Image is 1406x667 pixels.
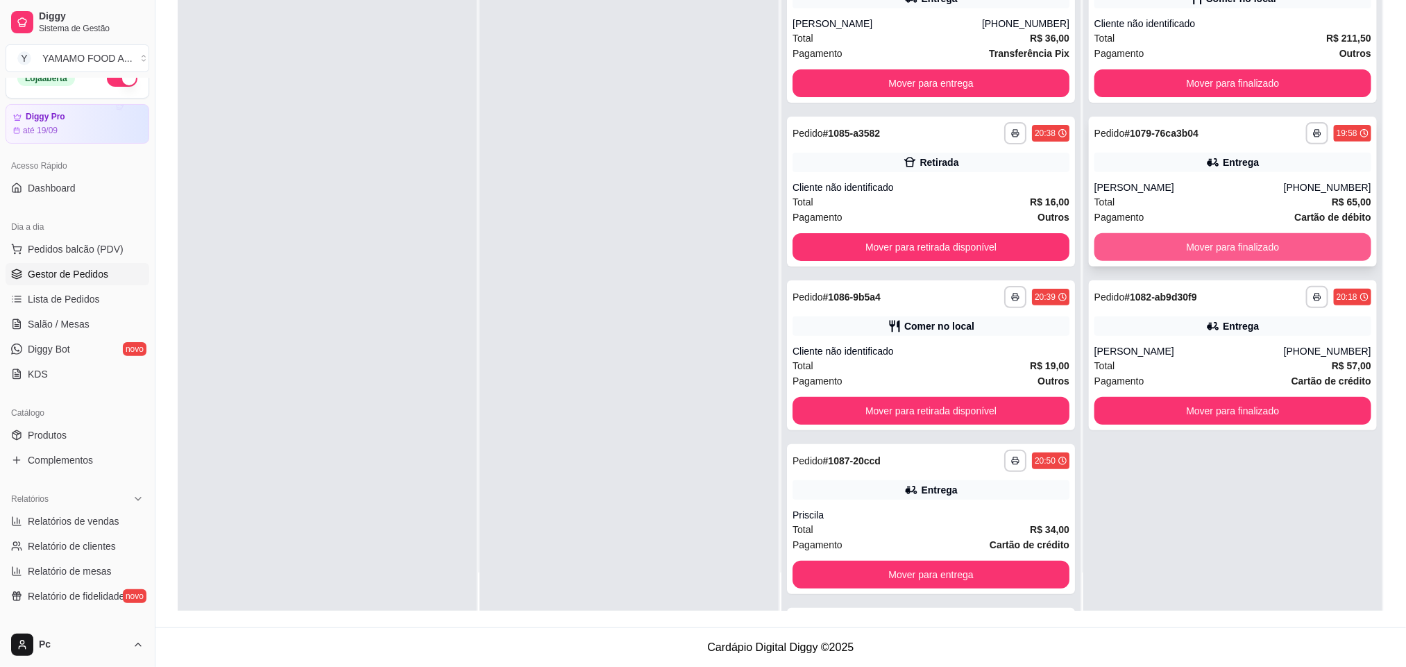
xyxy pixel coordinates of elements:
span: Dashboard [28,181,76,195]
span: Pagamento [793,46,842,61]
strong: Cartão de crédito [1291,375,1371,387]
a: Relatórios de vendas [6,510,149,532]
span: Pc [39,639,127,651]
span: Diggy Bot [28,342,70,356]
strong: Transferência Pix [989,48,1069,59]
span: Relatório de mesas [28,564,112,578]
div: 20:50 [1035,455,1056,466]
span: KDS [28,367,48,381]
div: Priscila [793,508,1069,522]
span: Pedido [1094,128,1125,139]
span: Lista de Pedidos [28,292,100,306]
span: Total [793,31,813,46]
div: Dia a dia [6,216,149,238]
button: Pc [6,628,149,661]
strong: R$ 65,00 [1332,196,1371,208]
strong: R$ 211,50 [1326,33,1371,44]
strong: # 1079-76ca3b04 [1125,128,1199,139]
span: Sistema de Gestão [39,23,144,34]
span: Relatórios [11,493,49,505]
article: até 19/09 [23,125,58,136]
div: [PERSON_NAME] [793,17,982,31]
div: Entrega [921,483,957,497]
a: Relatório de fidelidadenovo [6,585,149,607]
strong: R$ 19,00 [1030,360,1069,371]
a: Gestor de Pedidos [6,263,149,285]
span: Salão / Mesas [28,317,90,331]
a: Lista de Pedidos [6,288,149,310]
span: Pagamento [793,537,842,552]
strong: Outros [1339,48,1371,59]
button: Mover para finalizado [1094,69,1371,97]
strong: # 1087-20ccd [823,455,881,466]
strong: R$ 36,00 [1030,33,1069,44]
a: Dashboard [6,177,149,199]
span: Y [17,51,31,65]
span: Produtos [28,428,67,442]
div: Comer no local [904,319,974,333]
button: Mover para entrega [793,69,1069,97]
a: Diggy Botnovo [6,338,149,360]
a: DiggySistema de Gestão [6,6,149,39]
button: Mover para retirada disponível [793,397,1069,425]
div: Acesso Rápido [6,155,149,177]
span: Relatórios de vendas [28,514,119,528]
div: [PHONE_NUMBER] [982,17,1069,31]
span: Pagamento [1094,46,1144,61]
strong: Outros [1037,212,1069,223]
span: Pagamento [1094,210,1144,225]
div: 19:58 [1337,128,1357,139]
strong: # 1085-a3582 [823,128,881,139]
div: Loja aberta [17,71,75,86]
div: Cliente não identificado [793,344,1069,358]
strong: Cartão de crédito [990,539,1069,550]
span: Pagamento [793,373,842,389]
div: Entrega [1223,155,1259,169]
div: 20:38 [1035,128,1056,139]
span: Gestor de Pedidos [28,267,108,281]
strong: R$ 34,00 [1030,524,1069,535]
span: Total [1094,194,1115,210]
strong: # 1086-9b5a4 [823,292,881,303]
strong: R$ 16,00 [1030,196,1069,208]
div: Retirada [920,155,958,169]
a: Produtos [6,424,149,446]
span: Pagamento [793,210,842,225]
strong: R$ 57,00 [1332,360,1371,371]
span: Relatório de clientes [28,539,116,553]
button: Select a team [6,44,149,72]
button: Mover para finalizado [1094,233,1371,261]
span: Relatório de fidelidade [28,589,124,603]
a: Relatório de mesas [6,560,149,582]
button: Mover para entrega [793,561,1069,589]
button: Mover para retirada disponível [793,233,1069,261]
a: Relatório de clientes [6,535,149,557]
span: Pedido [793,128,823,139]
strong: Cartão de débito [1295,212,1371,223]
span: Pedido [793,455,823,466]
div: [PHONE_NUMBER] [1284,180,1371,194]
div: Catálogo [6,402,149,424]
span: Total [793,522,813,537]
span: Pedidos balcão (PDV) [28,242,124,256]
span: Diggy [39,10,144,23]
div: [PERSON_NAME] [1094,344,1284,358]
button: Mover para finalizado [1094,397,1371,425]
span: Total [1094,31,1115,46]
div: [PERSON_NAME] [1094,180,1284,194]
article: Diggy Pro [26,112,65,122]
div: Entrega [1223,319,1259,333]
div: 20:18 [1337,292,1357,303]
strong: # 1082-ab9d30f9 [1125,292,1197,303]
div: Cliente não identificado [793,180,1069,194]
div: 20:39 [1035,292,1056,303]
span: Pedido [793,292,823,303]
div: [PHONE_NUMBER] [1284,344,1371,358]
span: Pedido [1094,292,1125,303]
span: Total [1094,358,1115,373]
span: Pagamento [1094,373,1144,389]
div: Cliente não identificado [1094,17,1371,31]
a: Complementos [6,449,149,471]
footer: Cardápio Digital Diggy © 2025 [155,627,1406,667]
a: Salão / Mesas [6,313,149,335]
